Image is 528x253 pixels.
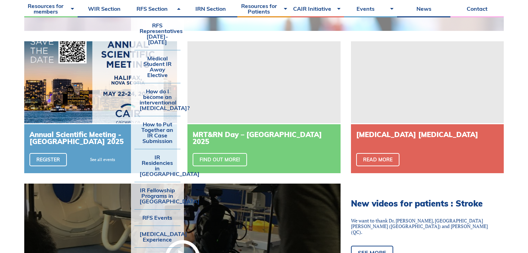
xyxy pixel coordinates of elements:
[90,158,115,162] a: See all events
[351,218,493,235] p: We want to thank Dr. [PERSON_NAME], [GEOGRAPHIC_DATA][PERSON_NAME] ([GEOGRAPHIC_DATA]) and [PERSO...
[29,131,172,145] h3: Annual Scientific Meeting - [GEOGRAPHIC_DATA] 2025
[193,131,335,145] h3: MRT&RN Day – [GEOGRAPHIC_DATA] 2025
[351,199,493,208] h3: New videos for patients : Stroke
[134,83,181,116] a: How do I become an interventional [MEDICAL_DATA]?
[134,17,181,50] a: RFS Representatives [DATE]-[DATE]
[29,153,67,166] a: Register
[134,210,181,226] a: RFS Events
[134,116,181,149] a: How to Put Together an IR Case Submission
[193,153,247,166] a: Find out more!
[134,50,181,83] a: Medical Student IR Away Elective
[356,131,499,138] h3: [MEDICAL_DATA] [MEDICAL_DATA]
[134,182,181,209] a: IR Fellowship Programs in [GEOGRAPHIC_DATA]
[356,153,399,166] a: Read more
[134,149,181,182] a: IR Residencies in [GEOGRAPHIC_DATA]
[134,226,181,247] a: [MEDICAL_DATA] Experience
